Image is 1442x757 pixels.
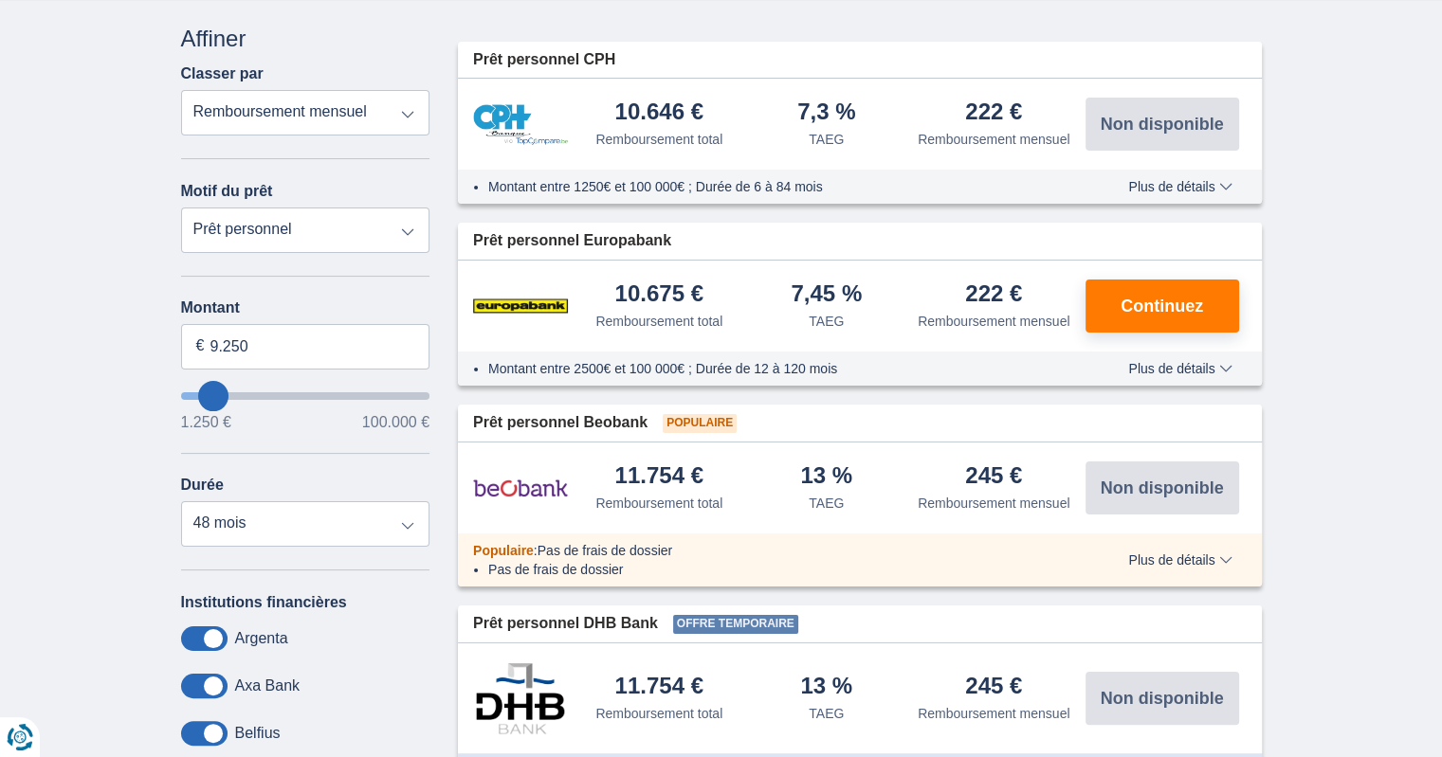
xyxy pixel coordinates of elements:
div: Remboursement mensuel [918,704,1069,723]
button: Plus de détails [1114,552,1246,568]
button: Non disponible [1086,672,1239,725]
label: Montant [181,299,430,316]
span: Offre temporaire [673,615,798,634]
span: Non disponible [1101,690,1224,707]
label: Belfius [235,725,281,742]
span: Prêt personnel Beobank [473,412,648,434]
label: Classer par [181,65,264,82]
span: Prêt personnel CPH [473,49,615,71]
div: Remboursement mensuel [918,494,1069,513]
div: Remboursement mensuel [918,130,1069,149]
div: 13 % [800,464,852,490]
span: Prêt personnel Europabank [473,230,671,252]
div: TAEG [809,494,844,513]
span: Populaire [473,543,534,558]
div: Remboursement mensuel [918,312,1069,331]
button: Plus de détails [1114,179,1246,194]
img: pret personnel CPH Banque [473,104,568,145]
div: TAEG [809,130,844,149]
div: 11.754 € [615,675,703,700]
div: 11.754 € [615,464,703,490]
button: Continuez [1086,279,1239,333]
label: Motif du prêt [181,183,273,200]
label: Institutions financières [181,594,347,611]
span: Plus de détails [1128,362,1232,375]
span: Non disponible [1101,479,1224,496]
div: 10.646 € [615,100,703,126]
div: 245 € [965,675,1022,700]
label: Axa Bank [235,677,300,694]
div: TAEG [809,312,844,331]
label: Durée [181,477,224,494]
span: Non disponible [1101,116,1224,133]
div: TAEG [809,704,844,723]
div: 222 € [965,282,1022,308]
span: 1.250 € [181,415,231,430]
div: 7,3 % [797,100,855,126]
li: Pas de frais de dossier [488,560,1073,579]
img: pret personnel Beobank [473,464,568,512]
button: Plus de détails [1114,361,1246,376]
div: Remboursement total [595,130,722,149]
div: Remboursement total [595,704,722,723]
div: Affiner [181,23,430,55]
img: pret personnel Europabank [473,282,568,330]
span: Plus de détails [1128,553,1232,567]
img: pret personnel DHB Bank [473,662,568,734]
span: € [196,335,205,357]
div: Remboursement total [595,312,722,331]
input: wantToBorrow [181,392,430,400]
div: : [458,541,1088,560]
span: 100.000 € [362,415,429,430]
button: Non disponible [1086,98,1239,151]
span: Pas de frais de dossier [538,543,672,558]
div: 7,45 % [791,282,862,308]
span: Plus de détails [1128,180,1232,193]
div: 10.675 € [615,282,703,308]
div: 245 € [965,464,1022,490]
span: Prêt personnel DHB Bank [473,613,658,635]
span: Continuez [1121,297,1203,315]
li: Montant entre 1250€ et 100 000€ ; Durée de 6 à 84 mois [488,177,1073,196]
div: 13 % [800,675,852,700]
div: 222 € [965,100,1022,126]
label: Argenta [235,630,288,647]
span: Populaire [663,414,737,433]
button: Non disponible [1086,461,1239,514]
li: Montant entre 2500€ et 100 000€ ; Durée de 12 à 120 mois [488,359,1073,378]
div: Remboursement total [595,494,722,513]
